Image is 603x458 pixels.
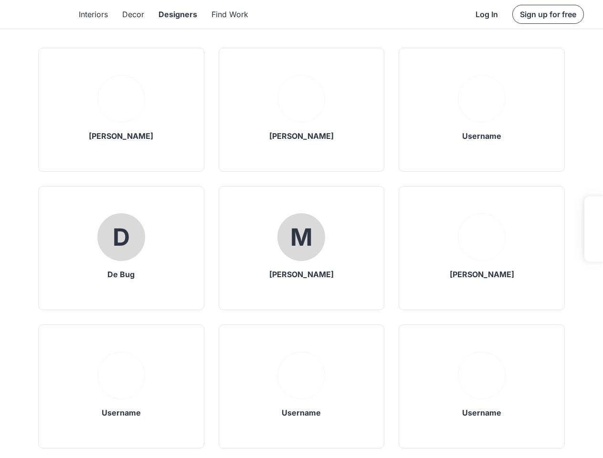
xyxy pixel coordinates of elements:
div: Username [462,409,501,416]
div: Interiors [79,10,108,18]
div: D [113,225,130,249]
div: [PERSON_NAME] [450,271,514,278]
div: Decor [122,10,144,18]
div: Designers [159,10,197,18]
div: Username [282,409,321,416]
div: Username [462,132,501,140]
div: [PERSON_NAME] [89,132,153,140]
div: Username [102,409,141,416]
div: Log In [476,10,498,18]
div: De Bug [107,271,135,278]
button: Sign up for free [512,5,584,24]
div: [PERSON_NAME] [269,132,334,140]
div: Find Work [212,10,248,18]
div: M [290,225,313,249]
div: [PERSON_NAME] [269,271,334,278]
